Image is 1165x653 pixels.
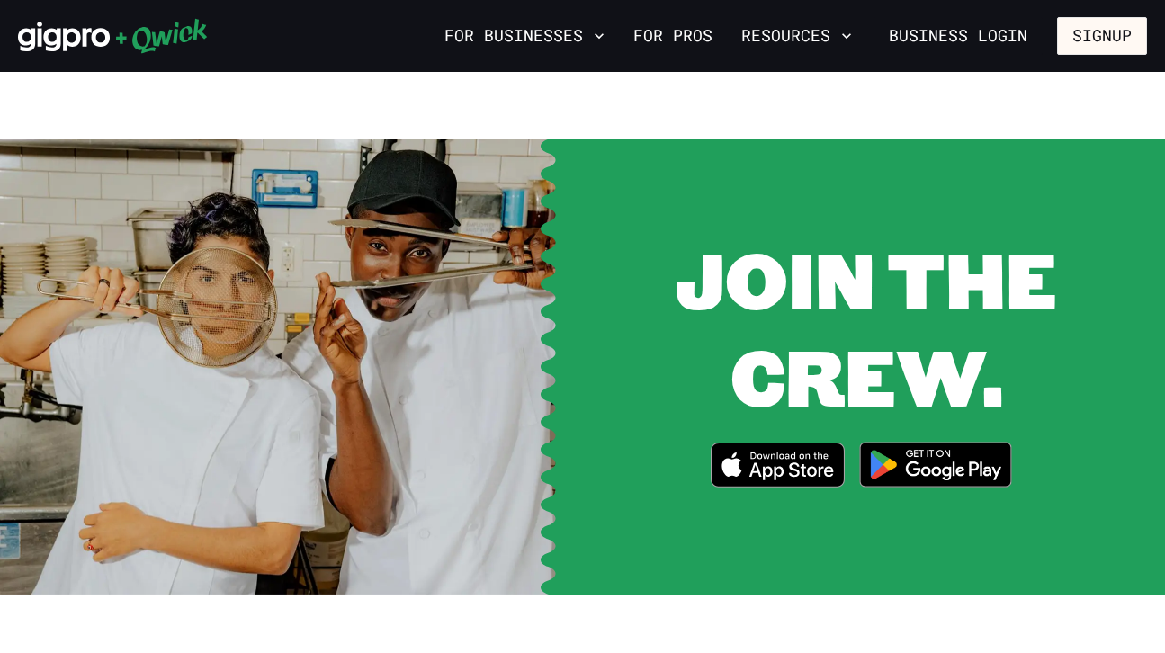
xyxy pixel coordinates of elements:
a: Business Login [874,17,1043,55]
button: For Businesses [437,21,612,51]
img: Get it on Google Play [848,431,1023,498]
a: Download on the App Store [711,443,846,493]
button: Signup [1057,17,1147,55]
button: Resources [734,21,859,51]
a: For Pros [626,21,720,51]
span: JOIN THE CREW. [676,227,1057,427]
